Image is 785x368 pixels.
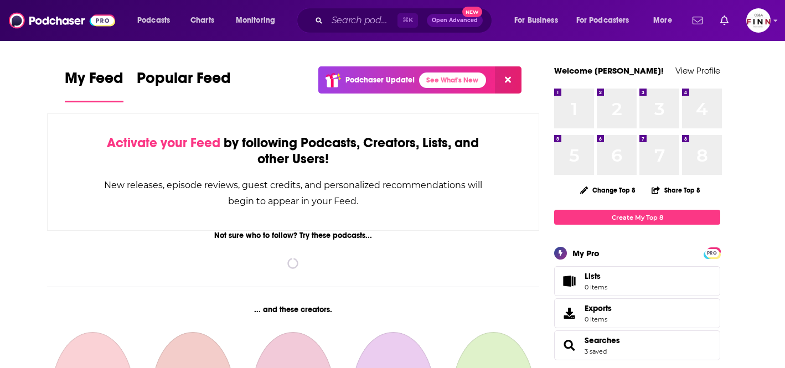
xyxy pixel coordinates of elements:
[746,8,771,33] img: User Profile
[228,12,290,29] button: open menu
[585,303,612,313] span: Exports
[554,65,664,76] a: Welcome [PERSON_NAME]!
[432,18,478,23] span: Open Advanced
[716,11,733,30] a: Show notifications dropdown
[397,13,418,28] span: ⌘ K
[554,330,720,360] span: Searches
[558,305,580,321] span: Exports
[345,75,415,85] p: Podchaser Update!
[130,12,184,29] button: open menu
[190,13,214,28] span: Charts
[585,271,601,281] span: Lists
[574,183,642,197] button: Change Top 8
[585,271,607,281] span: Lists
[705,248,719,257] a: PRO
[514,13,558,28] span: For Business
[419,72,486,88] a: See What's New
[137,69,231,94] span: Popular Feed
[47,305,539,314] div: ... and these creators.
[569,12,645,29] button: open menu
[585,315,612,323] span: 0 items
[576,13,629,28] span: For Podcasters
[427,14,483,27] button: Open AdvancedNew
[103,135,483,167] div: by following Podcasts, Creators, Lists, and other Users!
[9,10,115,31] img: Podchaser - Follow, Share and Rate Podcasts
[462,7,482,17] span: New
[746,8,771,33] button: Show profile menu
[585,283,607,291] span: 0 items
[103,177,483,209] div: New releases, episode reviews, guest credits, and personalized recommendations will begin to appe...
[675,65,720,76] a: View Profile
[746,8,771,33] span: Logged in as FINNMadison
[137,69,231,102] a: Popular Feed
[236,13,275,28] span: Monitoring
[653,13,672,28] span: More
[507,12,572,29] button: open menu
[688,11,707,30] a: Show notifications dropdown
[65,69,123,102] a: My Feed
[183,12,221,29] a: Charts
[645,12,686,29] button: open menu
[137,13,170,28] span: Podcasts
[65,69,123,94] span: My Feed
[558,273,580,289] span: Lists
[585,335,620,345] a: Searches
[47,231,539,240] div: Not sure who to follow? Try these podcasts...
[554,266,720,296] a: Lists
[554,298,720,328] a: Exports
[572,248,600,258] div: My Pro
[327,12,397,29] input: Search podcasts, credits, & more...
[107,134,220,151] span: Activate your Feed
[585,348,607,355] a: 3 saved
[554,210,720,225] a: Create My Top 8
[307,8,503,33] div: Search podcasts, credits, & more...
[651,179,701,201] button: Share Top 8
[558,338,580,353] a: Searches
